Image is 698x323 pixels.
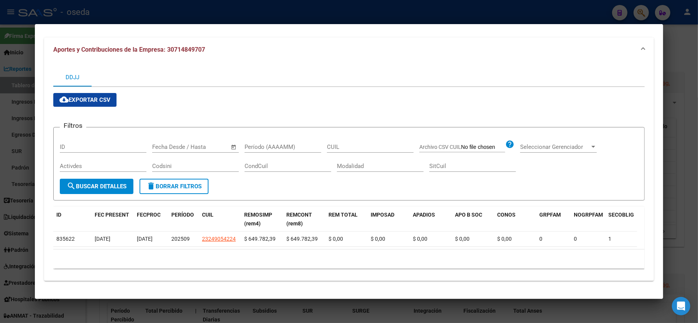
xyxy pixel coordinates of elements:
[244,236,276,242] span: $ 649.782,39
[371,212,394,218] span: IMPOSAD
[190,144,227,150] input: Fecha fin
[95,236,110,242] span: [DATE]
[134,207,168,232] datatable-header-cell: FECPROC
[497,236,512,242] span: $ 0,00
[171,236,190,242] span: 202509
[286,236,318,242] span: $ 649.782,39
[328,212,358,218] span: REM TOTAL
[59,95,69,104] mat-icon: cloud_download
[452,207,494,232] datatable-header-cell: APO B SOC
[171,212,194,218] span: PERÍODO
[67,183,126,190] span: Buscar Detalles
[59,96,110,103] span: Exportar CSV
[230,143,238,152] button: Open calendar
[574,236,577,242] span: 0
[413,212,435,218] span: APADIOS
[371,236,385,242] span: $ 0,00
[66,73,79,82] div: DDJJ
[608,212,634,218] span: SECOBLIG
[413,236,427,242] span: $ 0,00
[137,236,153,242] span: [DATE]
[168,207,199,232] datatable-header-cell: PERÍODO
[539,212,561,218] span: GRPFAM
[140,179,209,194] button: Borrar Filtros
[60,121,86,130] h3: Filtros
[202,212,214,218] span: CUIL
[494,207,536,232] datatable-header-cell: CONOS
[283,207,325,232] datatable-header-cell: REMCONT (rem8)
[53,46,205,53] span: Aportes y Contribuciones de la Empresa: 30714849707
[146,183,202,190] span: Borrar Filtros
[672,297,690,315] div: Open Intercom Messenger
[608,236,611,242] span: 1
[461,144,505,151] input: Archivo CSV CUIL
[199,207,241,232] datatable-header-cell: CUIL
[60,179,133,194] button: Buscar Detalles
[95,212,129,218] span: FEC PRESENT
[410,207,452,232] datatable-header-cell: APADIOS
[152,144,183,150] input: Fecha inicio
[44,38,654,62] mat-expansion-panel-header: Aportes y Contribuciones de la Empresa: 30714849707
[574,212,603,218] span: NOGRPFAM
[286,212,312,227] span: REMCONT (rem8)
[455,212,482,218] span: APO B SOC
[53,207,92,232] datatable-header-cell: ID
[505,140,514,149] mat-icon: help
[520,144,590,150] span: Seleccionar Gerenciador
[571,207,605,232] datatable-header-cell: NOGRPFAM
[244,212,272,227] span: REMOSIMP (rem4)
[241,207,283,232] datatable-header-cell: REMOSIMP (rem4)
[146,181,156,191] mat-icon: delete
[605,207,640,232] datatable-header-cell: SECOBLIG
[497,212,516,218] span: CONOS
[325,207,368,232] datatable-header-cell: REM TOTAL
[44,62,654,281] div: Aportes y Contribuciones de la Empresa: 30714849707
[92,207,134,232] datatable-header-cell: FEC PRESENT
[328,236,343,242] span: $ 0,00
[56,212,61,218] span: ID
[202,236,236,242] span: 23249054224
[539,236,542,242] span: 0
[53,93,117,107] button: Exportar CSV
[67,181,76,191] mat-icon: search
[455,236,470,242] span: $ 0,00
[368,207,410,232] datatable-header-cell: IMPOSAD
[419,144,461,150] span: Archivo CSV CUIL
[56,236,75,242] span: 835622
[137,212,161,218] span: FECPROC
[536,207,571,232] datatable-header-cell: GRPFAM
